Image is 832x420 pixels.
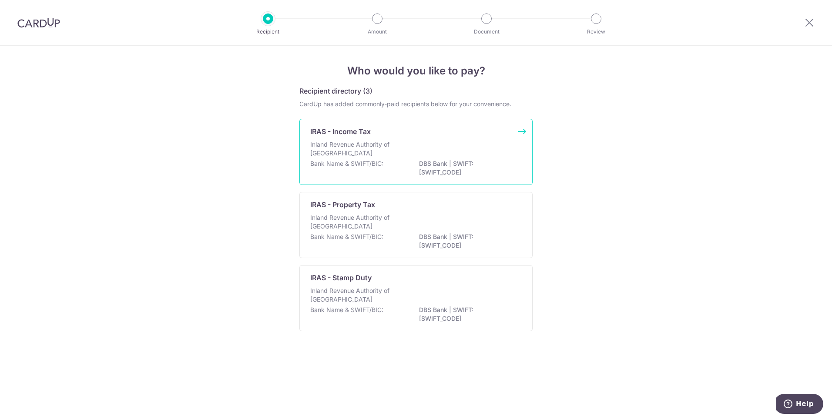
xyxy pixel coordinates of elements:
p: DBS Bank | SWIFT: [SWIFT_CODE] [419,159,517,177]
h5: Recipient directory (3) [299,86,372,96]
p: IRAS - Income Tax [310,126,371,137]
p: Inland Revenue Authority of [GEOGRAPHIC_DATA] [310,213,403,231]
p: Review [564,27,628,36]
iframe: Opens a widget where you can find more information [776,394,823,416]
img: CardUp [17,17,60,28]
p: Bank Name & SWIFT/BIC: [310,306,383,314]
h4: Who would you like to pay? [299,63,533,79]
p: Amount [345,27,409,36]
p: Inland Revenue Authority of [GEOGRAPHIC_DATA] [310,286,403,304]
p: Bank Name & SWIFT/BIC: [310,159,383,168]
p: IRAS - Property Tax [310,199,375,210]
p: Bank Name & SWIFT/BIC: [310,232,383,241]
p: Document [454,27,519,36]
p: IRAS - Stamp Duty [310,272,372,283]
div: CardUp has added commonly-paid recipients below for your convenience. [299,100,533,108]
p: Recipient [236,27,300,36]
p: DBS Bank | SWIFT: [SWIFT_CODE] [419,306,517,323]
p: Inland Revenue Authority of [GEOGRAPHIC_DATA] [310,140,403,158]
p: DBS Bank | SWIFT: [SWIFT_CODE] [419,232,517,250]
